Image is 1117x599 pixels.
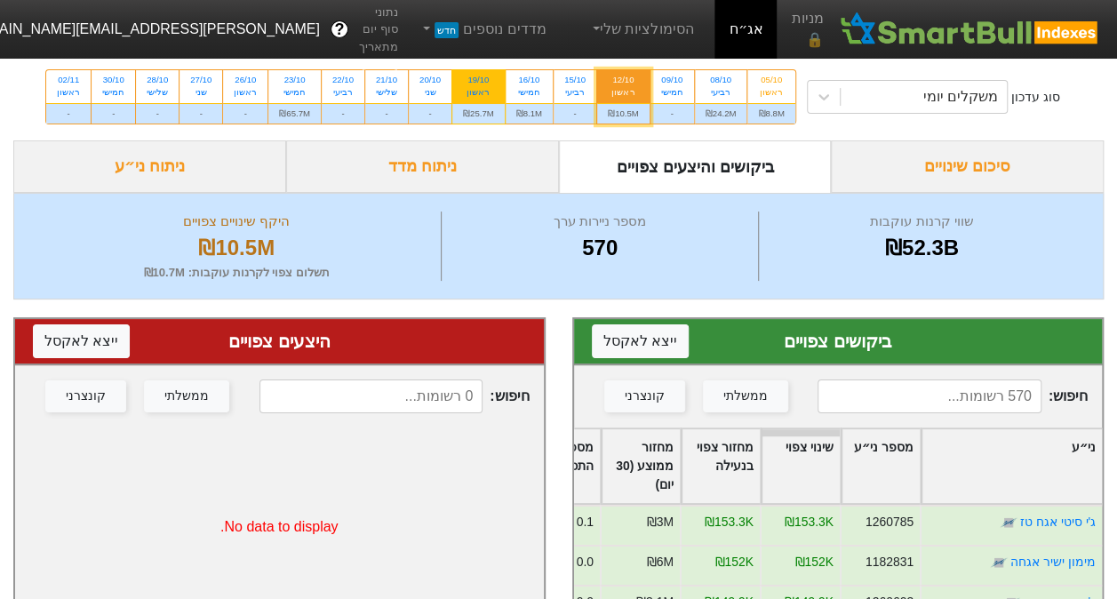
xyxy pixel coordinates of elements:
div: מספר ניירות ערך [446,212,753,232]
div: שווי קרנות עוקבות [763,212,1081,232]
div: חמישי [661,86,683,99]
button: ממשלתי [703,380,788,412]
a: ג'י סיטי אגח טז [1020,515,1096,529]
div: 0.0 [577,553,594,571]
div: ₪153.3K [785,513,834,531]
input: 0 רשומות... [259,379,483,413]
div: משקלים יומי [922,86,997,108]
div: תשלום צפוי לקרנות עוקבות : ₪10.7M [36,264,436,282]
div: 16/10 [516,74,542,86]
div: ₪65.7M [268,103,321,124]
div: היקף שינויים צפויים [36,212,436,232]
div: ₪10.5M [597,103,650,124]
div: שני [419,86,441,99]
div: ממשלתי [723,387,768,406]
div: ₪24.2M [695,103,747,124]
div: סיכום שינויים [831,140,1104,193]
input: 570 רשומות... [818,379,1041,413]
div: 26/10 [234,74,257,86]
div: 30/10 [102,74,124,86]
div: Toggle SortBy [602,429,680,503]
div: קונצרני [66,387,106,406]
span: ? [334,18,344,42]
div: 22/10 [332,74,354,86]
div: - [223,103,267,124]
div: ₪6M [647,553,674,571]
div: ניתוח ני״ע [13,140,286,193]
div: 27/10 [190,74,211,86]
div: Toggle SortBy [762,429,840,503]
div: חמישי [279,86,310,99]
div: 1260785 [866,513,914,531]
div: ₪25.7M [452,103,505,124]
div: ₪8.1M [506,103,553,124]
div: ראשון [758,86,784,99]
div: - [650,103,694,124]
div: - [554,103,596,124]
div: 09/10 [661,74,683,86]
a: מדדים נוספיםחדש [412,12,554,47]
div: רביעי [706,86,737,99]
div: ₪52.3B [763,232,1081,264]
div: ₪153.3K [705,513,754,531]
div: Toggle SortBy [922,429,1102,503]
div: רביעי [564,86,586,99]
div: שלישי [376,86,397,99]
div: ראשון [57,86,80,99]
div: ₪152K [715,553,754,571]
div: סוג עדכון [1011,88,1060,107]
div: ₪10.5M [36,232,436,264]
div: 05/10 [758,74,784,86]
div: Toggle SortBy [682,429,760,503]
button: ייצא לאקסל [33,324,130,358]
div: 08/10 [706,74,737,86]
img: SmartBull [837,12,1103,47]
div: 02/11 [57,74,80,86]
div: ראשון [463,86,494,99]
a: מימון ישיר אגחה [1010,555,1096,569]
span: חדש [435,22,459,38]
div: ₪152K [795,553,834,571]
button: ממשלתי [144,380,229,412]
div: 12/10 [608,74,639,86]
img: tase link [990,554,1008,571]
div: ביקושים והיצעים צפויים [559,140,832,193]
div: ניתוח מדד [286,140,559,193]
div: 20/10 [419,74,441,86]
div: ₪3M [647,513,674,531]
div: רביעי [332,86,354,99]
div: - [136,103,179,124]
div: חמישי [102,86,124,99]
button: קונצרני [604,380,685,412]
div: שלישי [147,86,168,99]
div: ממשלתי [164,387,209,406]
div: - [46,103,91,124]
div: ראשון [234,86,257,99]
div: ₪8.8M [747,103,794,124]
div: 23/10 [279,74,310,86]
button: ייצא לאקסל [592,324,689,358]
div: 19/10 [463,74,494,86]
div: - [365,103,408,124]
div: קונצרני [625,387,665,406]
span: חיפוש : [818,379,1088,413]
div: 1182831 [866,553,914,571]
span: חיפוש : [259,379,530,413]
div: - [180,103,222,124]
div: 28/10 [147,74,168,86]
button: קונצרני [45,380,126,412]
div: Toggle SortBy [842,429,920,503]
div: חמישי [516,86,542,99]
div: ביקושים צפויים [592,328,1085,355]
div: היצעים צפויים [33,328,526,355]
div: - [92,103,135,124]
div: 570 [446,232,753,264]
div: 21/10 [376,74,397,86]
div: ראשון [608,86,639,99]
div: 0.1 [577,513,594,531]
img: tase link [1000,514,1017,531]
div: שני [190,86,211,99]
div: 15/10 [564,74,586,86]
div: - [322,103,364,124]
a: הסימולציות שלי [582,12,701,47]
